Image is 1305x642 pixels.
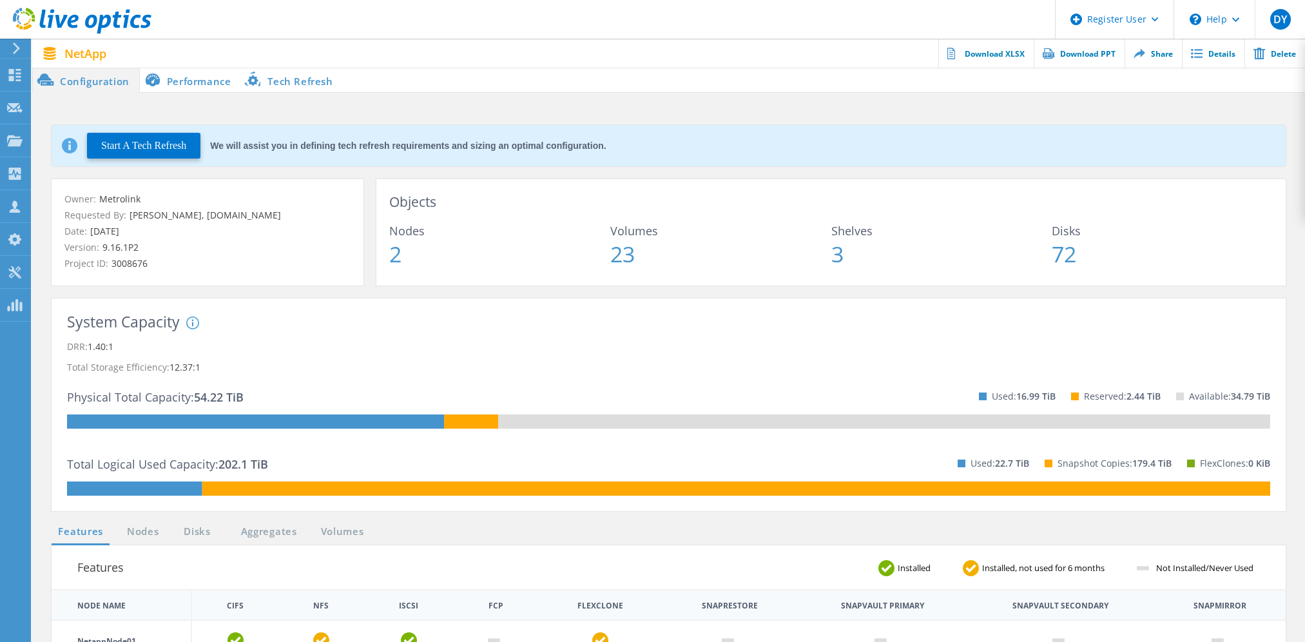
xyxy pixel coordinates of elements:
span: 0 KiB [1248,457,1270,469]
span: Installed [894,564,943,572]
a: Nodes [122,524,164,540]
th: FlexClone [577,602,623,610]
span: 3 [831,243,1052,265]
span: Installed, not used for 6 months [979,564,1117,572]
span: [PERSON_NAME], [DOMAIN_NAME] [126,209,281,221]
span: 16.99 TiB [1016,390,1056,402]
h3: Features [77,558,124,576]
a: Delete [1244,39,1305,68]
span: Not Installed/Never Used [1153,564,1266,572]
a: Features [52,524,110,540]
div: We will assist you in defining tech refresh requirements and sizing an optimal configuration. [210,141,606,150]
a: Disks [180,524,215,540]
span: 179.4 TiB [1132,457,1172,469]
p: Owner: [64,192,351,206]
p: Used: [992,386,1056,407]
p: Version: [64,240,351,255]
span: DY [1273,14,1287,24]
span: 34.79 TiB [1231,390,1270,402]
span: 1.40:1 [88,340,113,353]
p: Total Storage Efficiency: [67,357,1270,378]
th: FCP [488,602,503,610]
span: Metrolink [96,193,140,205]
span: 72 [1052,243,1273,265]
span: Volumes [610,225,831,237]
p: Available: [1189,386,1270,407]
span: NetApp [64,48,106,59]
th: Snaprestore [702,602,758,610]
span: [DATE] [87,225,119,237]
p: DRR: [67,336,1270,357]
th: Snapmirror [1194,602,1246,610]
h3: Objects [389,192,1273,212]
p: Reserved: [1084,386,1161,407]
a: Volumes [314,524,371,540]
span: Shelves [831,225,1052,237]
span: 12.37:1 [169,361,200,373]
th: NFS [313,602,329,610]
span: 3008676 [108,257,148,269]
p: Date: [64,224,351,238]
p: Total Logical Used Capacity: [67,454,268,474]
th: Snapvault Secondary [1012,602,1108,610]
span: Nodes [389,225,610,237]
span: 2 [389,243,610,265]
th: iSCSI [399,602,418,610]
a: Download PPT [1034,39,1125,68]
a: Share [1125,39,1182,68]
a: Live Optics Dashboard [13,27,151,36]
p: Physical Total Capacity: [67,387,244,407]
svg: \n [1190,14,1201,25]
span: 202.1 TiB [218,456,268,472]
h3: System Capacity [67,314,180,330]
p: Requested By: [64,208,351,222]
th: Node Name [52,590,191,620]
span: Disks [1052,225,1273,237]
th: Snapvault Primary [841,602,924,610]
span: 22.7 TiB [995,457,1029,469]
p: Snapshot Copies: [1058,453,1172,474]
p: Project ID: [64,257,351,271]
p: Used: [971,453,1029,474]
a: Aggregates [233,524,305,540]
span: 9.16.1P2 [99,241,139,253]
p: FlexClones: [1200,453,1270,474]
a: Details [1182,39,1244,68]
span: 23 [610,243,831,265]
th: CIFS [227,602,244,610]
span: 2.44 TiB [1126,390,1161,402]
button: Start A Tech Refresh [87,133,200,159]
a: Download XLSX [938,39,1034,68]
